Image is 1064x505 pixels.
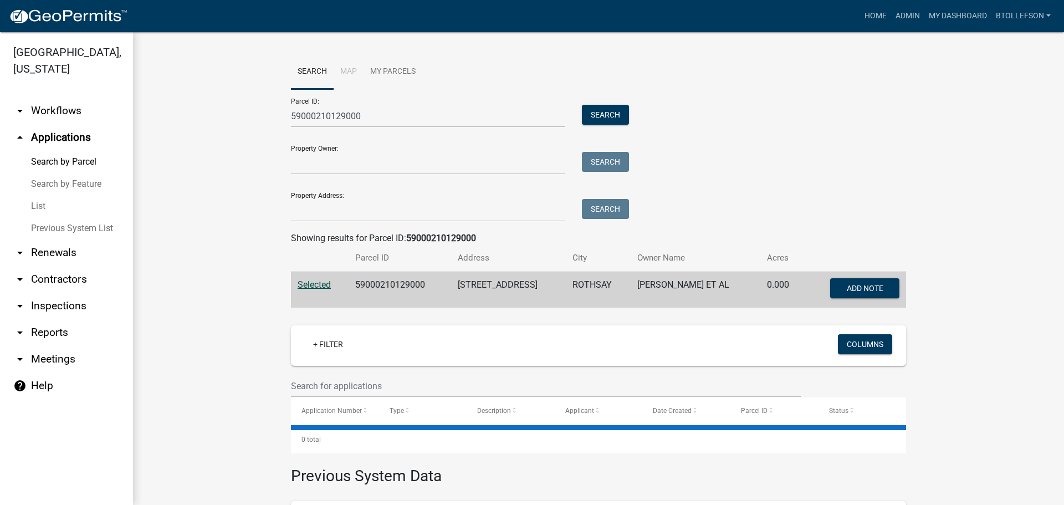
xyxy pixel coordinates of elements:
span: Applicant [565,407,594,415]
button: Search [582,199,629,219]
i: arrow_drop_down [13,299,27,313]
datatable-header-cell: Description [467,397,555,424]
button: Add Note [830,278,899,298]
i: arrow_drop_down [13,353,27,366]
th: City [566,245,631,271]
th: Owner Name [631,245,760,271]
td: [PERSON_NAME] ET AL [631,272,760,308]
span: Date Created [653,407,692,415]
span: Parcel ID [741,407,768,415]
a: Home [860,6,891,27]
strong: 59000210129000 [406,233,476,243]
i: arrow_drop_up [13,131,27,144]
a: btollefson [991,6,1055,27]
span: Application Number [301,407,362,415]
i: arrow_drop_down [13,246,27,259]
datatable-header-cell: Date Created [642,397,730,424]
th: Parcel ID [349,245,451,271]
a: + Filter [304,334,352,354]
td: 0.000 [760,272,804,308]
h3: Previous System Data [291,453,906,488]
span: Description [477,407,511,415]
td: 59000210129000 [349,272,451,308]
span: Type [390,407,404,415]
div: Showing results for Parcel ID: [291,232,906,245]
a: Search [291,54,334,90]
td: ROTHSAY [566,272,631,308]
th: Acres [760,245,804,271]
i: arrow_drop_down [13,104,27,118]
i: arrow_drop_down [13,326,27,339]
th: Address [451,245,566,271]
a: Admin [891,6,924,27]
a: My Parcels [364,54,422,90]
button: Columns [838,334,892,354]
button: Search [582,105,629,125]
i: arrow_drop_down [13,273,27,286]
datatable-header-cell: Parcel ID [730,397,819,424]
datatable-header-cell: Type [379,397,467,424]
button: Search [582,152,629,172]
input: Search for applications [291,375,801,397]
a: Selected [298,279,331,290]
datatable-header-cell: Applicant [555,397,643,424]
datatable-header-cell: Application Number [291,397,379,424]
span: Add Note [846,284,883,293]
td: [STREET_ADDRESS] [451,272,566,308]
div: 0 total [291,426,906,453]
a: My Dashboard [924,6,991,27]
span: Status [829,407,848,415]
datatable-header-cell: Status [818,397,906,424]
i: help [13,379,27,392]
